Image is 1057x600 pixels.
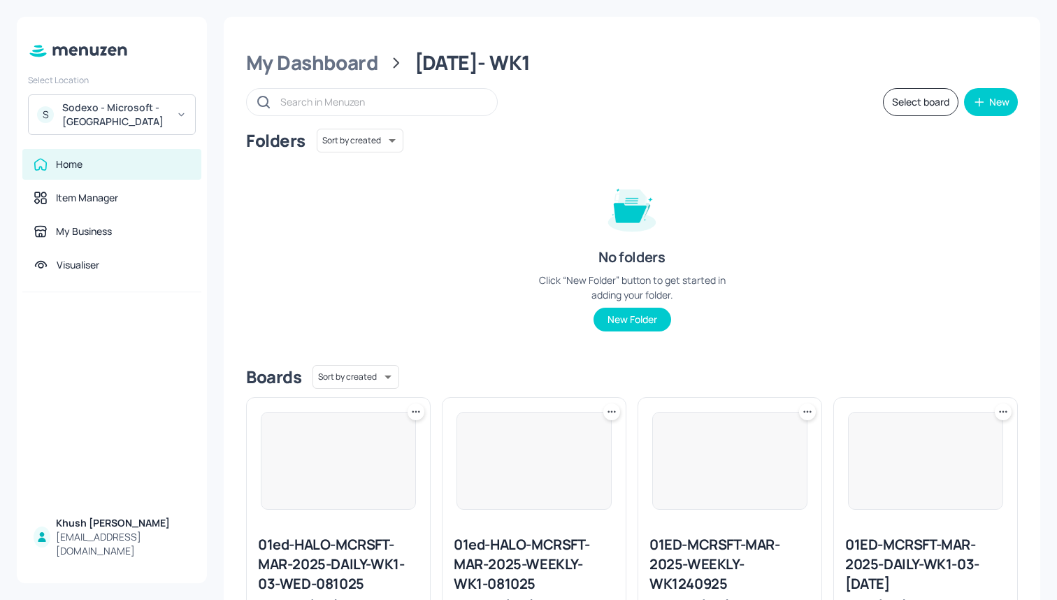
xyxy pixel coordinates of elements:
div: Sort by created [312,363,399,391]
div: Khush [PERSON_NAME] [56,516,190,530]
img: folder-empty [597,172,667,242]
div: 01ed-HALO-MCRSFT-MAR-2025-WEEKLY-WK1-081025 [454,535,614,594]
div: Select Location [28,74,196,86]
button: New Folder [594,308,671,331]
div: Item Manager [56,191,118,205]
div: Home [56,157,82,171]
div: Folders [246,129,305,152]
button: Select board [883,88,958,116]
div: [EMAIL_ADDRESS][DOMAIN_NAME] [56,530,190,558]
div: My Business [56,224,112,238]
div: S [37,106,54,123]
div: Sodexo - Microsoft - [GEOGRAPHIC_DATA] [62,101,168,129]
div: My Dashboard [246,50,378,76]
div: 01ED-MCRSFT-MAR-2025-WEEKLY-WK1240925 [649,535,810,594]
div: Click “New Folder” button to get started in adding your folder. [527,273,737,302]
div: Visualiser [57,258,99,272]
div: Sort by created [317,127,403,155]
div: New [989,97,1009,107]
div: 01ed-HALO-MCRSFT-MAR-2025-DAILY-WK1-03-WED-081025 [258,535,419,594]
div: 01ED-MCRSFT-MAR-2025-DAILY-WK1-03-[DATE] [845,535,1006,594]
input: Search in Menuzen [280,92,483,112]
div: Boards [246,366,301,388]
div: [DATE]- WK1 [415,50,531,76]
button: New [964,88,1018,116]
div: No folders [598,248,665,267]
